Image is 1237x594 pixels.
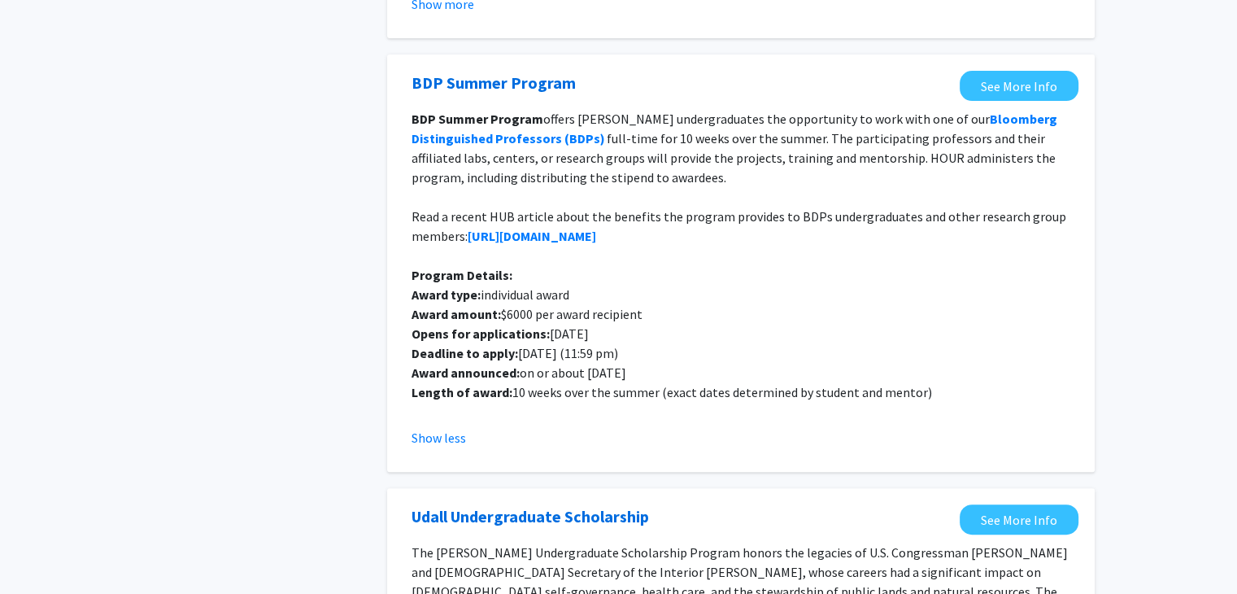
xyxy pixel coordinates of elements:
[412,286,481,303] strong: Award type:
[412,382,1070,402] p: 10 weeks over the summer (exact dates determined by student and mentor)
[412,267,512,283] strong: Program Details:
[412,304,1070,324] p: $6000 per award recipient
[412,428,466,448] button: Show less
[412,325,550,342] strong: Opens for applications:
[412,306,501,322] strong: Award amount:
[412,384,512,400] strong: Length of award:
[412,207,1070,246] p: Read a recent HUB article about the benefits the program provides to BDPs undergraduates and othe...
[412,109,1070,187] p: offers [PERSON_NAME] undergraduates the opportunity to work with one of our full-time for 10 week...
[960,71,1078,101] a: Opens in a new tab
[12,521,69,582] iframe: Chat
[412,365,520,381] strong: Award announced:
[468,228,596,244] a: [URL][DOMAIN_NAME]
[412,345,518,361] strong: Deadline to apply:
[412,363,1070,382] p: on or about [DATE]
[412,111,543,127] strong: BDP Summer Program
[960,504,1078,535] a: Opens in a new tab
[412,285,1070,304] p: individual award
[412,343,1070,363] p: [DATE] (11:59 pm)
[412,504,649,529] a: Opens in a new tab
[412,71,576,95] a: Opens in a new tab
[412,324,1070,343] p: [DATE]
